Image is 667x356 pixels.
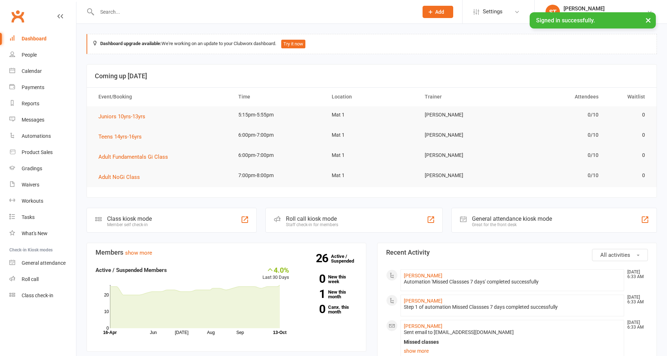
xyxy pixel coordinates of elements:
a: [PERSON_NAME] [404,273,442,278]
a: 1New this month [300,290,357,299]
span: Juniors 10yrs-13yrs [98,113,145,120]
a: 0Canx. this month [300,305,357,314]
div: Messages [22,117,44,123]
div: Automations [22,133,51,139]
div: Dashboard [22,36,47,41]
div: Roll call kiosk mode [286,215,338,222]
a: Clubworx [9,7,27,25]
td: [PERSON_NAME] [418,127,512,144]
a: Payments [9,79,76,96]
div: Payments [22,84,44,90]
a: Dashboard [9,31,76,47]
div: General attendance [22,260,66,266]
td: [PERSON_NAME] [418,167,512,184]
input: Search... [95,7,413,17]
div: [PERSON_NAME] [564,5,647,12]
div: Great for the front desk [472,222,552,227]
div: We're working on an update to your Clubworx dashboard. [87,34,657,54]
td: Mat 1 [325,106,419,123]
strong: 0 [300,273,325,284]
a: What's New [9,225,76,242]
span: Sent email to [EMAIL_ADDRESS][DOMAIN_NAME] [404,329,514,335]
a: Tasks [9,209,76,225]
td: 6:00pm-7:00pm [232,127,325,144]
a: show more [404,346,621,356]
a: 0New this week [300,274,357,284]
a: [PERSON_NAME] [404,298,442,304]
a: Messages [9,112,76,128]
div: Class kiosk mode [107,215,152,222]
td: [PERSON_NAME] [418,106,512,123]
div: Reports [22,101,39,106]
td: 0 [605,167,651,184]
strong: 26 [316,253,331,264]
th: Attendees [512,88,605,106]
th: Waitlist [605,88,651,106]
td: 0/10 [512,167,605,184]
div: Last 30 Days [262,266,289,281]
button: Juniors 10yrs-13yrs [98,112,150,121]
td: 7:00pm-8:00pm [232,167,325,184]
h3: Recent Activity [386,249,648,256]
td: [PERSON_NAME] [418,147,512,164]
a: Class kiosk mode [9,287,76,304]
a: Workouts [9,193,76,209]
a: 26Active / Suspended [331,249,363,269]
button: Adult Fundamentals Gi Class [98,153,173,161]
td: Mat 1 [325,167,419,184]
div: 4.0% [262,266,289,274]
a: Product Sales [9,144,76,161]
button: Add [423,6,453,18]
div: What's New [22,230,48,236]
strong: 0 [300,304,325,315]
th: Location [325,88,419,106]
a: Gradings [9,161,76,177]
div: Workouts [22,198,43,204]
a: Calendar [9,63,76,79]
div: Product Sales [22,149,53,155]
div: Missed classes [404,339,621,345]
button: Adult NoGi Class [98,173,145,181]
td: Mat 1 [325,147,419,164]
td: 0 [605,147,651,164]
div: Gradings [22,166,42,171]
div: Step 1 of automation Missed Classses 7 days completed successfully [404,304,621,310]
button: × [642,12,655,28]
strong: Dashboard upgrade available: [100,41,162,46]
div: Calendar [22,68,42,74]
div: General attendance kiosk mode [472,215,552,222]
button: Teens 14yrs-16yrs [98,132,147,141]
th: Time [232,88,325,106]
span: Settings [483,4,503,20]
a: [PERSON_NAME] [404,323,442,329]
button: Try it now [281,40,305,48]
div: Tasks [22,214,35,220]
span: Add [435,9,444,15]
span: Adult NoGi Class [98,174,140,180]
time: [DATE] 6:33 AM [624,295,648,304]
span: Teens 14yrs-16yrs [98,133,142,140]
div: Roll call [22,276,39,282]
td: 0/10 [512,106,605,123]
strong: 1 [300,289,325,299]
a: People [9,47,76,63]
td: Mat 1 [325,127,419,144]
div: People [22,52,37,58]
a: show more [125,250,152,256]
th: Trainer [418,88,512,106]
div: Galeb Brothers [GEOGRAPHIC_DATA] [564,12,647,18]
h3: Coming up [DATE] [95,72,649,80]
div: Member self check-in [107,222,152,227]
span: All activities [600,252,630,258]
time: [DATE] 6:33 AM [624,270,648,279]
td: 0/10 [512,127,605,144]
td: 6:00pm-7:00pm [232,147,325,164]
a: General attendance kiosk mode [9,255,76,271]
strong: Active / Suspended Members [96,267,167,273]
a: Waivers [9,177,76,193]
div: ST [545,5,560,19]
span: Signed in successfully. [536,17,595,24]
h3: Members [96,249,357,256]
button: All activities [592,249,648,261]
th: Event/Booking [92,88,232,106]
